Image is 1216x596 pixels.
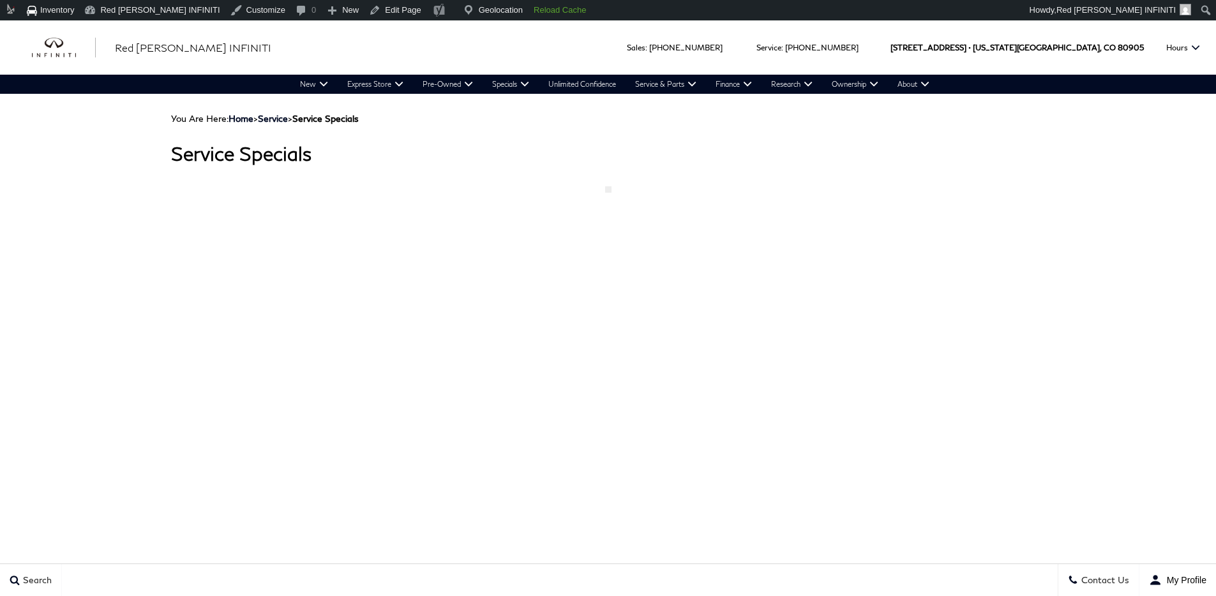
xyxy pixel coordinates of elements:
[1078,575,1129,586] span: Contact Us
[290,75,338,94] a: New
[115,41,271,54] span: Red [PERSON_NAME] INFINITI
[413,75,483,94] a: Pre-Owned
[115,40,271,56] a: Red [PERSON_NAME] INFINITI
[627,43,645,52] span: Sales
[338,75,413,94] a: Express Store
[626,75,706,94] a: Service & Parts
[1162,575,1206,585] span: My Profile
[781,43,783,52] span: :
[973,20,1102,75] span: [US_STATE][GEOGRAPHIC_DATA],
[290,75,939,94] nav: Main Navigation
[32,38,96,58] a: infiniti
[756,43,781,52] span: Service
[229,113,253,124] a: Home
[171,143,1046,164] h1: Service Specials
[1056,5,1176,15] span: Red [PERSON_NAME] INFINITI
[229,113,359,124] span: >
[1160,20,1206,75] button: Open the hours dropdown
[890,20,971,75] span: [STREET_ADDRESS] •
[20,575,52,586] span: Search
[888,75,939,94] a: About
[258,113,359,124] span: >
[258,113,288,124] a: Service
[762,75,822,94] a: Research
[534,5,586,15] strong: Reload Cache
[1104,20,1116,75] span: CO
[1139,564,1216,596] button: user-profile-menu
[171,113,359,124] span: You Are Here:
[822,75,888,94] a: Ownership
[292,113,359,124] strong: Service Specials
[645,43,647,52] span: :
[890,43,1144,52] a: [STREET_ADDRESS] • [US_STATE][GEOGRAPHIC_DATA], CO 80905
[32,38,96,58] img: INFINITI
[483,75,539,94] a: Specials
[539,75,626,94] a: Unlimited Confidence
[1118,20,1144,75] span: 80905
[171,113,1046,124] div: Breadcrumbs
[785,43,859,52] a: [PHONE_NUMBER]
[649,43,723,52] a: [PHONE_NUMBER]
[706,75,762,94] a: Finance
